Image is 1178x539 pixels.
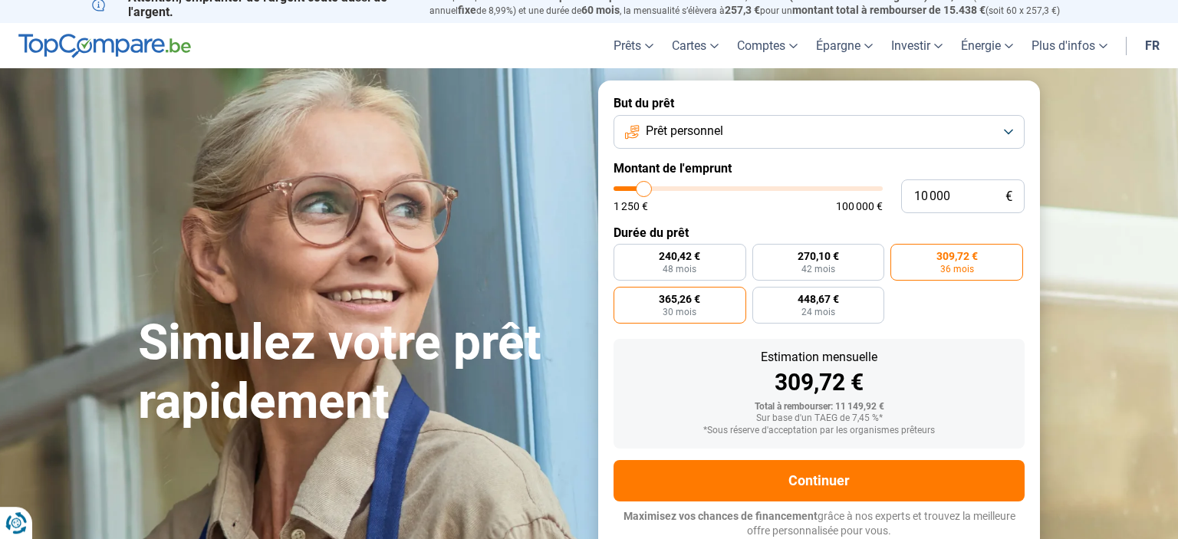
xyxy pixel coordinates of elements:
[836,201,883,212] span: 100 000 €
[882,23,952,68] a: Investir
[728,23,807,68] a: Comptes
[18,34,191,58] img: TopCompare
[138,314,580,432] h1: Simulez votre prêt rapidement
[614,96,1025,110] label: But du prêt
[659,294,700,304] span: 365,26 €
[626,402,1012,412] div: Total à rembourser: 11 149,92 €
[798,294,839,304] span: 448,67 €
[936,251,978,261] span: 309,72 €
[801,265,835,274] span: 42 mois
[626,426,1012,436] div: *Sous réserve d'acceptation par les organismes prêteurs
[626,371,1012,394] div: 309,72 €
[1022,23,1117,68] a: Plus d'infos
[659,251,700,261] span: 240,42 €
[614,161,1025,176] label: Montant de l'emprunt
[725,4,760,16] span: 257,3 €
[798,251,839,261] span: 270,10 €
[801,307,835,317] span: 24 mois
[1005,190,1012,203] span: €
[614,201,648,212] span: 1 250 €
[614,509,1025,539] p: grâce à nos experts et trouvez la meilleure offre personnalisée pour vous.
[624,510,818,522] span: Maximisez vos chances de financement
[458,4,476,16] span: fixe
[792,4,986,16] span: montant total à rembourser de 15.438 €
[663,307,696,317] span: 30 mois
[1136,23,1169,68] a: fr
[614,460,1025,501] button: Continuer
[604,23,663,68] a: Prêts
[626,351,1012,363] div: Estimation mensuelle
[952,23,1022,68] a: Énergie
[807,23,882,68] a: Épargne
[626,413,1012,424] div: Sur base d'un TAEG de 7,45 %*
[614,115,1025,149] button: Prêt personnel
[614,225,1025,240] label: Durée du prêt
[940,265,974,274] span: 36 mois
[663,265,696,274] span: 48 mois
[646,123,723,140] span: Prêt personnel
[663,23,728,68] a: Cartes
[581,4,620,16] span: 60 mois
